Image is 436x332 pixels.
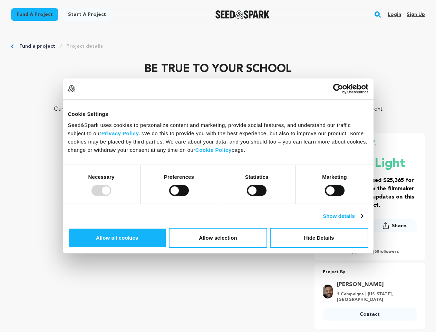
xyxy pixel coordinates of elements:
div: Breadcrumb [11,43,425,50]
p: [US_STATE][GEOGRAPHIC_DATA], [US_STATE] | Film Short [11,83,425,91]
a: Fund a project [19,43,55,50]
button: Allow selection [169,228,267,248]
strong: Statistics [245,174,269,179]
p: 1 Campaigns | [US_STATE], [GEOGRAPHIC_DATA] [337,292,413,303]
a: Seed&Spark Homepage [215,10,270,19]
strong: Preferences [164,174,194,179]
p: Our film is about not taking your gifts for granted, and respecting the power of education. We ai... [52,105,384,122]
strong: Marketing [322,174,347,179]
span: Share [372,219,417,235]
a: Start a project [62,8,112,21]
a: Cookie Policy [195,147,232,153]
a: Project details [66,43,103,50]
div: Cookie Settings [68,110,368,118]
a: Goto Frank Harts profile [337,280,413,289]
a: Show details [323,212,363,220]
a: Login [388,9,401,20]
p: Comedy, Thriller [11,91,425,100]
p: BE TRUE TO YOUR SCHOOL [11,61,425,77]
a: Usercentrics Cookiebot - opens in a new window [308,84,368,94]
img: d57b25a366908f51.jpg [323,285,333,298]
img: Seed&Spark Logo Dark Mode [215,10,270,19]
p: Project By [323,268,417,276]
button: Hide Details [270,228,368,248]
img: logo [68,85,76,93]
strong: Necessary [88,174,115,179]
button: Share [372,219,417,232]
div: Seed&Spark uses cookies to personalize content and marketing, provide social features, and unders... [68,121,368,154]
a: Sign up [407,9,425,20]
button: Allow all cookies [68,228,166,248]
a: Contact [323,308,417,321]
span: Share [392,222,406,229]
a: Privacy Policy [101,130,139,136]
span: 60 [374,250,379,254]
a: Fund a project [11,8,58,21]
